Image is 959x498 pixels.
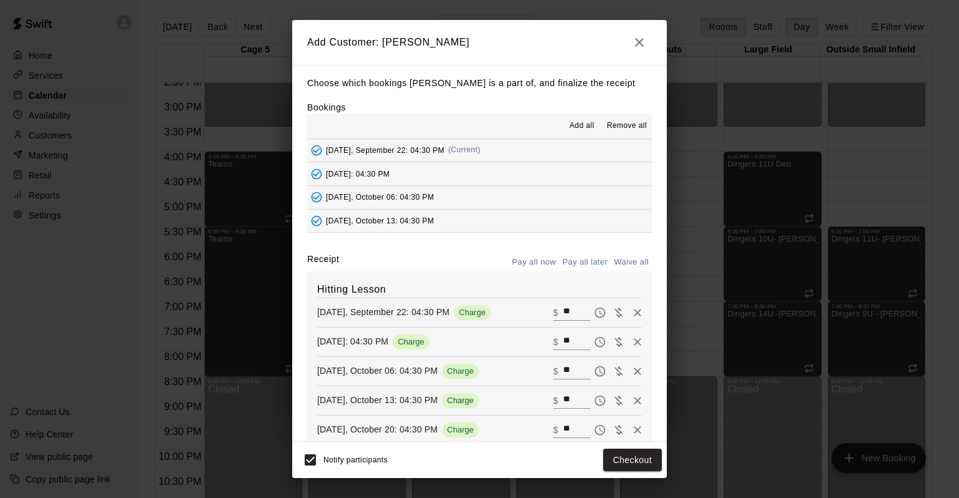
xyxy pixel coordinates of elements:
span: Pay later [591,424,609,434]
p: $ [553,365,558,378]
span: Waive payment [609,424,628,434]
span: Charge [442,425,479,434]
h6: Hitting Lesson [317,281,642,298]
button: Add all [562,116,602,136]
span: Pay later [591,365,609,376]
button: Checkout [603,449,662,472]
span: Pay later [591,394,609,405]
p: $ [553,424,558,436]
span: [DATE], September 22: 04:30 PM [326,145,445,154]
button: Pay all later [559,253,611,272]
button: Added - Collect Payment[DATE], October 13: 04:30 PM [307,210,652,233]
p: [DATE], September 22: 04:30 PM [317,306,450,318]
span: Add all [569,120,594,132]
span: [DATE], October 13: 04:30 PM [326,216,434,225]
button: Remove [628,421,647,439]
button: Remove [628,391,647,410]
button: Added - Collect Payment [307,165,326,183]
p: [DATE], October 06: 04:30 PM [317,364,438,377]
span: Waive payment [609,336,628,346]
span: Notify participants [323,456,388,464]
span: Remove all [607,120,647,132]
button: Added - Collect Payment[DATE]: 04:30 PM [307,162,652,185]
p: $ [553,394,558,407]
p: $ [553,306,558,319]
label: Bookings [307,102,346,112]
span: Pay later [591,306,609,317]
button: Remove [628,303,647,322]
button: Remove all [602,116,652,136]
span: Charge [454,308,491,317]
p: [DATE]: 04:30 PM [317,335,388,348]
h2: Add Customer: [PERSON_NAME] [292,20,667,65]
button: Remove [628,362,647,381]
p: $ [553,336,558,348]
button: Added - Collect Payment [307,141,326,160]
p: [DATE], October 20: 04:30 PM [317,423,438,436]
span: Waive payment [609,306,628,317]
span: [DATE], October 06: 04:30 PM [326,193,434,202]
button: Added - Collect Payment[DATE], October 06: 04:30 PM [307,186,652,209]
span: [DATE]: 04:30 PM [326,169,390,178]
span: Pay later [591,336,609,346]
p: [DATE], October 13: 04:30 PM [317,394,438,406]
button: Added - Collect Payment [307,188,326,207]
button: Added - Collect Payment[DATE], September 22: 04:30 PM(Current) [307,139,652,162]
button: Pay all now [509,253,559,272]
span: Charge [442,366,479,376]
span: Waive payment [609,394,628,405]
button: Added - Collect Payment [307,212,326,230]
span: Waive payment [609,365,628,376]
label: Receipt [307,253,339,272]
span: Charge [442,396,479,405]
p: Choose which bookings [PERSON_NAME] is a part of, and finalize the receipt [307,76,652,91]
button: Waive all [611,253,652,272]
span: Charge [393,337,430,346]
span: (Current) [448,145,481,154]
button: Remove [628,333,647,351]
